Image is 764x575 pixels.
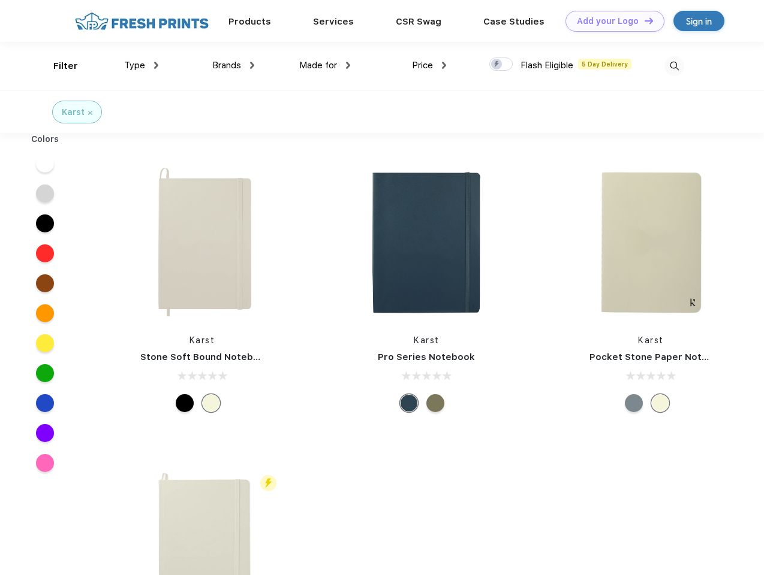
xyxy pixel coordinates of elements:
img: desktop_search.svg [664,56,684,76]
div: Black [176,394,194,412]
div: Beige [202,394,220,412]
img: DT [645,17,653,24]
a: Services [313,16,354,27]
span: Brands [212,60,241,71]
img: filter_cancel.svg [88,111,92,115]
img: func=resize&h=266 [122,163,282,322]
span: Flash Eligible [521,60,573,71]
a: Karst [190,335,215,345]
img: dropdown.png [250,62,254,69]
a: Stone Soft Bound Notebook [140,352,270,362]
img: dropdown.png [154,62,158,69]
a: Pro Series Notebook [378,352,475,362]
div: Colors [22,133,68,146]
div: Gray [625,394,643,412]
a: Sign in [673,11,724,31]
div: Karst [62,106,85,119]
img: func=resize&h=266 [572,163,731,322]
img: func=resize&h=266 [347,163,506,322]
div: Add your Logo [577,16,639,26]
img: dropdown.png [442,62,446,69]
img: dropdown.png [346,62,350,69]
div: Filter [53,59,78,73]
a: Karst [638,335,664,345]
div: Sign in [686,14,712,28]
span: Made for [299,60,337,71]
a: Pocket Stone Paper Notebook [589,352,731,362]
div: Beige [651,394,669,412]
img: flash_active_toggle.svg [260,475,276,491]
div: Olive [426,394,444,412]
div: Navy [400,394,418,412]
a: Products [228,16,271,27]
a: CSR Swag [396,16,441,27]
a: Karst [414,335,440,345]
span: 5 Day Delivery [578,59,631,69]
span: Price [412,60,433,71]
span: Type [124,60,145,71]
img: fo%20logo%202.webp [71,11,212,32]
